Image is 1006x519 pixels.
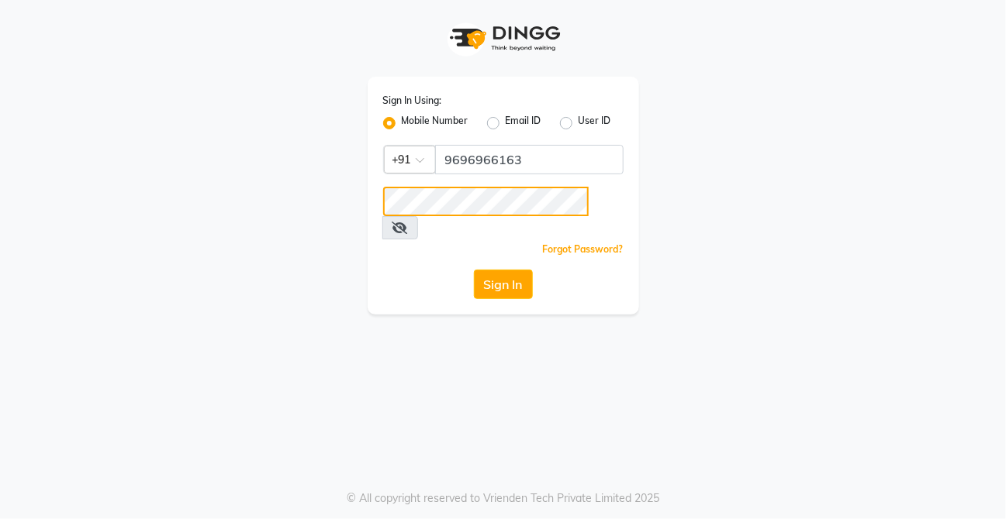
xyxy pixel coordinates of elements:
label: Email ID [506,114,541,132]
input: Username [435,145,624,174]
input: Username [383,187,589,216]
label: Mobile Number [402,114,468,132]
label: User ID [579,114,611,132]
img: logo1.svg [441,15,565,61]
label: Sign In Using: [383,94,442,108]
a: Forgot Password? [543,243,624,255]
button: Sign In [474,270,533,299]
